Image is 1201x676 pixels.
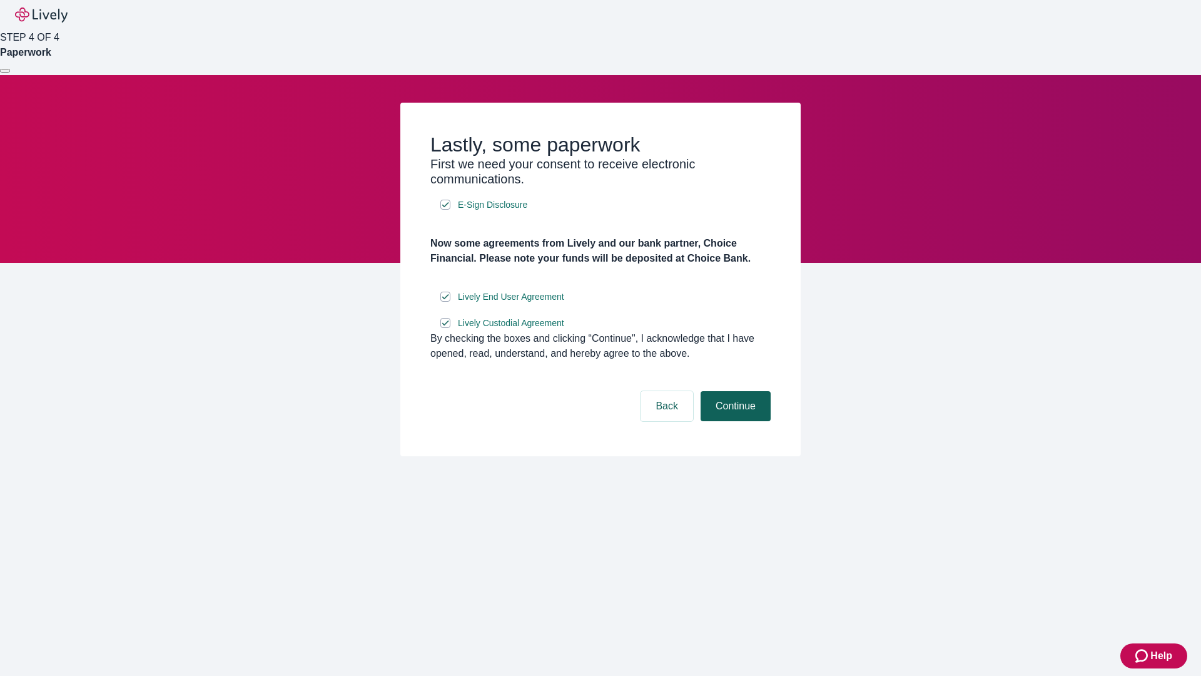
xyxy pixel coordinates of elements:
a: e-sign disclosure document [455,315,567,331]
span: Lively End User Agreement [458,290,564,304]
a: e-sign disclosure document [455,289,567,305]
h2: Lastly, some paperwork [430,133,771,156]
svg: Zendesk support icon [1135,648,1150,663]
span: Help [1150,648,1172,663]
div: By checking the boxes and clicking “Continue", I acknowledge that I have opened, read, understand... [430,331,771,361]
button: Zendesk support iconHelp [1120,643,1187,668]
h3: First we need your consent to receive electronic communications. [430,156,771,187]
button: Back [641,391,693,421]
span: E-Sign Disclosure [458,198,527,212]
span: Lively Custodial Agreement [458,317,564,330]
button: Continue [701,391,771,421]
a: e-sign disclosure document [455,197,530,213]
img: Lively [15,8,68,23]
h4: Now some agreements from Lively and our bank partner, Choice Financial. Please note your funds wi... [430,236,771,266]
